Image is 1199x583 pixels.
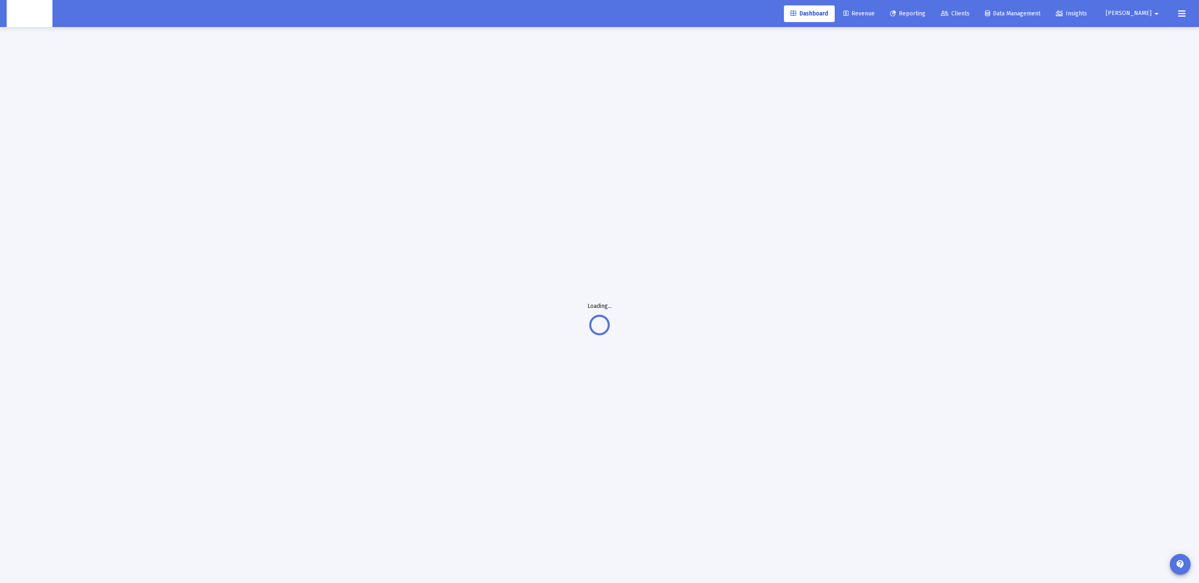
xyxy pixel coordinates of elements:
[784,5,835,22] a: Dashboard
[1056,10,1087,17] span: Insights
[791,10,828,17] span: Dashboard
[1096,5,1172,22] button: [PERSON_NAME]
[843,10,875,17] span: Revenue
[985,10,1040,17] span: Data Management
[941,10,970,17] span: Clients
[934,5,976,22] a: Clients
[1049,5,1094,22] a: Insights
[1106,10,1152,17] span: [PERSON_NAME]
[13,5,46,22] img: Dashboard
[883,5,932,22] a: Reporting
[1175,559,1185,569] mat-icon: contact_support
[1152,5,1162,22] mat-icon: arrow_drop_down
[978,5,1047,22] a: Data Management
[837,5,881,22] a: Revenue
[890,10,925,17] span: Reporting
